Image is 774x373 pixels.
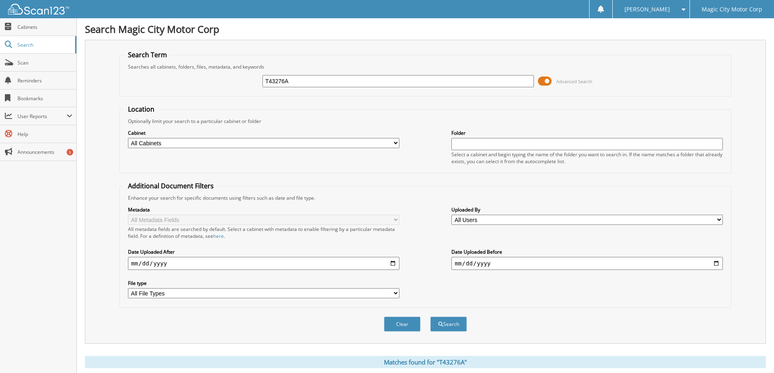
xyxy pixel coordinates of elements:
[384,317,421,332] button: Clear
[128,248,399,255] label: Date Uploaded After
[128,129,399,136] label: Cabinet
[17,149,72,155] span: Announcements
[17,41,71,48] span: Search
[85,356,766,368] div: Matches found for "T43276A"
[451,129,723,136] label: Folder
[451,206,723,213] label: Uploaded By
[8,4,69,15] img: scan123-logo-white.svg
[624,7,670,12] span: [PERSON_NAME]
[124,63,727,70] div: Searches all cabinets, folders, files, metadata, and keywords
[213,233,224,239] a: here
[451,151,723,165] div: Select a cabinet and begin typing the name of the folder you want to search in. If the name match...
[124,50,171,59] legend: Search Term
[128,226,399,239] div: All metadata fields are searched by default. Select a cabinet with metadata to enable filtering b...
[17,113,67,120] span: User Reports
[17,95,72,102] span: Bookmarks
[430,317,467,332] button: Search
[17,77,72,84] span: Reminders
[128,206,399,213] label: Metadata
[451,257,723,270] input: end
[128,257,399,270] input: start
[17,24,72,30] span: Cabinets
[124,181,218,190] legend: Additional Document Filters
[702,7,762,12] span: Magic City Motor Corp
[451,248,723,255] label: Date Uploaded Before
[67,149,73,155] div: 5
[124,118,727,125] div: Optionally limit your search to a particular cabinet or folder
[85,22,766,36] h1: Search Magic City Motor Corp
[124,105,158,114] legend: Location
[556,78,592,84] span: Advanced Search
[17,131,72,138] span: Help
[128,280,399,287] label: File type
[124,194,727,201] div: Enhance your search for specific documents using filters such as date and file type.
[17,59,72,66] span: Scan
